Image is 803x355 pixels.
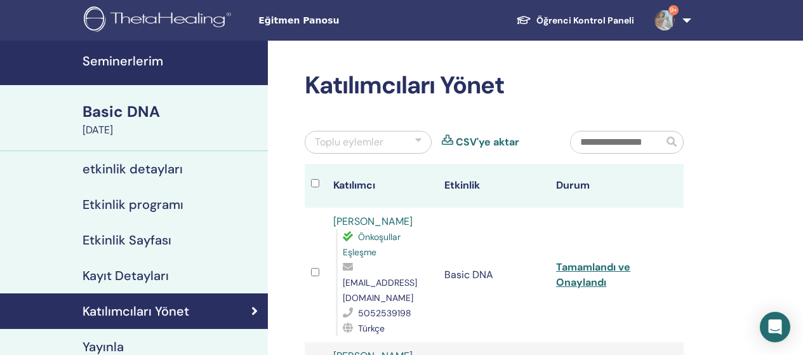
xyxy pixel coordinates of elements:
span: Eğitmen Panosu [258,14,449,27]
td: Basic DNA [438,208,550,342]
span: Önkoşullar Eşleşme [343,231,401,258]
h4: Yayınla [83,339,124,354]
a: CSV'ye aktar [456,135,519,150]
div: Toplu eylemler [315,135,383,150]
th: Durum [550,164,661,208]
a: Tamamlandı ve Onaylandı [556,260,630,289]
h4: Etkinlik Sayfası [83,232,171,248]
h2: Katılımcıları Yönet [305,71,684,100]
img: graduation-cap-white.svg [516,15,531,25]
h4: etkinlik detayları [83,161,183,177]
a: [PERSON_NAME] [333,215,413,228]
span: [EMAIL_ADDRESS][DOMAIN_NAME] [343,277,417,304]
img: logo.png [84,6,236,35]
th: Katılımcı [327,164,439,208]
div: [DATE] [83,123,260,138]
h4: Seminerlerim [83,53,260,69]
span: Türkçe [358,323,385,334]
span: 5052539198 [358,307,411,319]
th: Etkinlik [438,164,550,208]
h4: Katılımcıları Yönet [83,304,189,319]
img: default.jpg [654,10,675,30]
h4: Etkinlik programı [83,197,183,212]
div: Basic DNA [83,101,260,123]
a: Öğrenci Kontrol Paneli [506,9,644,32]
h4: Kayıt Detayları [83,268,169,283]
a: Basic DNA[DATE] [75,101,268,138]
span: 9+ [668,5,679,15]
div: Open Intercom Messenger [760,312,790,342]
